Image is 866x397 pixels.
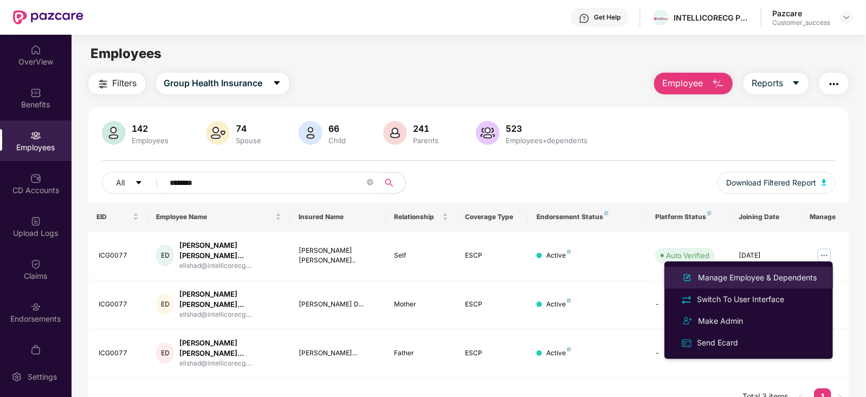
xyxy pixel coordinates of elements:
img: svg+xml;base64,PHN2ZyBpZD0iVXBsb2FkX0xvZ3MiIGRhdGEtbmFtZT0iVXBsb2FkIExvZ3MiIHhtbG5zPSJodHRwOi8vd3... [30,216,41,227]
div: Manage Employee & Dependents [696,272,819,284]
img: svg+xml;base64,PHN2ZyB4bWxucz0iaHR0cDovL3d3dy53My5vcmcvMjAwMC9zdmciIHdpZHRoPSI4IiBoZWlnaHQ9IjgiIH... [567,347,571,351]
span: caret-down [135,179,143,188]
div: Employees+dependents [504,136,590,145]
img: svg+xml;base64,PHN2ZyB4bWxucz0iaHR0cDovL3d3dy53My5vcmcvMjAwMC9zdmciIHdpZHRoPSI4IiBoZWlnaHQ9IjgiIH... [604,211,609,215]
span: Relationship [394,213,440,221]
button: Group Health Insurancecaret-down [156,73,289,94]
img: manageButton [816,247,833,264]
div: Switch To User Interface [695,293,786,305]
div: ICG0077 [99,299,139,310]
div: Spouse [234,136,264,145]
div: Child [327,136,348,145]
img: svg+xml;base64,PHN2ZyB4bWxucz0iaHR0cDovL3d3dy53My5vcmcvMjAwMC9zdmciIHdpZHRoPSIyNCIgaGVpZ2h0PSIyNC... [681,294,693,306]
div: 523 [504,123,590,134]
span: Download Filtered Report [726,177,816,189]
div: Self [394,251,448,261]
div: [PERSON_NAME] D... [299,299,376,310]
img: svg+xml;base64,PHN2ZyB4bWxucz0iaHR0cDovL3d3dy53My5vcmcvMjAwMC9zdmciIHhtbG5zOnhsaW5rPSJodHRwOi8vd3... [822,179,827,185]
span: close-circle [367,178,373,188]
div: 66 [327,123,348,134]
img: New Pazcare Logo [13,10,83,24]
div: Endorsement Status [537,213,638,221]
div: Get Help [594,13,621,22]
img: svg+xml;base64,PHN2ZyB4bWxucz0iaHR0cDovL3d3dy53My5vcmcvMjAwMC9zdmciIHhtbG5zOnhsaW5rPSJodHRwOi8vd3... [102,121,126,145]
div: INTELLICORECG PRIVATE LIMITED [674,12,749,23]
img: svg+xml;base64,PHN2ZyB4bWxucz0iaHR0cDovL3d3dy53My5vcmcvMjAwMC9zdmciIHdpZHRoPSIyNCIgaGVpZ2h0PSIyNC... [681,315,694,328]
button: Download Filtered Report [718,172,836,194]
img: svg+xml;base64,PHN2ZyBpZD0iTXlfT3JkZXJzIiBkYXRhLW5hbWU9Ik15IE9yZGVycyIgeG1sbnM9Imh0dHA6Ly93d3cudz... [30,344,41,355]
th: Insured Name [290,202,385,232]
div: 241 [411,123,441,134]
div: ED [156,342,174,364]
img: WhatsApp%20Image%202024-01-25%20at%2012.57.49%20PM.jpeg [653,16,669,21]
img: svg+xml;base64,PHN2ZyB4bWxucz0iaHR0cDovL3d3dy53My5vcmcvMjAwMC9zdmciIHhtbG5zOnhsaW5rPSJodHRwOi8vd3... [299,121,322,145]
div: ESCP [466,251,520,261]
div: Make Admin [696,315,745,327]
button: Employee [654,73,733,94]
div: Auto Verified [666,250,709,261]
span: close-circle [367,179,373,185]
td: - [647,280,730,329]
img: svg+xml;base64,PHN2ZyBpZD0iQmVuZWZpdHMiIHhtbG5zPSJodHRwOi8vd3d3LnczLm9yZy8yMDAwL3N2ZyIgd2lkdGg9Ij... [30,87,41,98]
img: svg+xml;base64,PHN2ZyBpZD0iQ2xhaW0iIHhtbG5zPSJodHRwOi8vd3d3LnczLm9yZy8yMDAwL3N2ZyIgd2lkdGg9IjIwIi... [30,259,41,270]
div: Employees [130,136,171,145]
th: Employee Name [147,202,290,232]
th: Manage [802,202,849,232]
img: svg+xml;base64,PHN2ZyBpZD0iU2V0dGluZy0yMHgyMCIgeG1sbnM9Imh0dHA6Ly93d3cudzMub3JnLzIwMDAvc3ZnIiB3aW... [11,372,22,382]
div: Active [546,348,571,358]
img: svg+xml;base64,PHN2ZyBpZD0iSGVscC0zMngzMiIgeG1sbnM9Imh0dHA6Ly93d3cudzMub3JnLzIwMDAvc3ZnIiB3aWR0aD... [579,13,590,24]
div: ICG0077 [99,348,139,358]
div: ICG0077 [99,251,139,261]
div: Customer_success [772,18,830,27]
div: [PERSON_NAME] [PERSON_NAME].. [299,246,376,266]
span: EID [97,213,131,221]
span: Employees [91,46,161,61]
button: Reportscaret-down [744,73,809,94]
button: search [379,172,406,194]
th: Relationship [385,202,457,232]
img: svg+xml;base64,PHN2ZyB4bWxucz0iaHR0cDovL3d3dy53My5vcmcvMjAwMC9zdmciIHdpZHRoPSI4IiBoZWlnaHQ9IjgiIH... [567,298,571,303]
button: Filters [88,73,145,94]
img: svg+xml;base64,PHN2ZyB4bWxucz0iaHR0cDovL3d3dy53My5vcmcvMjAwMC9zdmciIHdpZHRoPSI4IiBoZWlnaHQ9IjgiIH... [707,211,712,215]
img: svg+xml;base64,PHN2ZyBpZD0iRW5kb3JzZW1lbnRzIiB4bWxucz0iaHR0cDovL3d3dy53My5vcmcvMjAwMC9zdmciIHdpZH... [30,302,41,312]
span: Group Health Insurance [164,76,263,90]
div: [PERSON_NAME] [PERSON_NAME]... [179,289,281,310]
img: svg+xml;base64,PHN2ZyBpZD0iQ0RfQWNjb3VudHMiIGRhdGEtbmFtZT0iQ0QgQWNjb3VudHMiIHhtbG5zPSJodHRwOi8vd3... [30,173,41,184]
div: elishad@intellicorecg.... [179,261,281,271]
span: Employee [662,76,703,90]
img: svg+xml;base64,PHN2ZyBpZD0iRHJvcGRvd24tMzJ4MzIiIHhtbG5zPSJodHRwOi8vd3d3LnczLm9yZy8yMDAwL3N2ZyIgd2... [842,13,851,22]
div: elishad@intellicorecg.... [179,358,281,369]
div: ESCP [466,348,520,358]
img: svg+xml;base64,PHN2ZyB4bWxucz0iaHR0cDovL3d3dy53My5vcmcvMjAwMC9zdmciIHhtbG5zOnhsaW5rPSJodHRwOi8vd3... [476,121,500,145]
span: caret-down [273,79,281,88]
div: Active [546,299,571,310]
div: Mother [394,299,448,310]
div: [PERSON_NAME] [PERSON_NAME]... [179,240,281,261]
div: Active [546,251,571,261]
button: Allcaret-down [102,172,168,194]
img: svg+xml;base64,PHN2ZyB4bWxucz0iaHR0cDovL3d3dy53My5vcmcvMjAwMC9zdmciIHdpZHRoPSI4IiBoZWlnaHQ9IjgiIH... [567,249,571,254]
img: svg+xml;base64,PHN2ZyB4bWxucz0iaHR0cDovL3d3dy53My5vcmcvMjAwMC9zdmciIHhtbG5zOnhsaW5rPSJodHRwOi8vd3... [712,78,725,91]
div: [PERSON_NAME]... [299,348,376,358]
th: Joining Date [730,202,802,232]
th: Coverage Type [457,202,528,232]
div: Father [394,348,448,358]
div: [PERSON_NAME] [PERSON_NAME]... [179,338,281,358]
img: svg+xml;base64,PHN2ZyB4bWxucz0iaHR0cDovL3d3dy53My5vcmcvMjAwMC9zdmciIHhtbG5zOnhsaW5rPSJodHRwOi8vd3... [681,271,694,284]
img: svg+xml;base64,PHN2ZyB4bWxucz0iaHR0cDovL3d3dy53My5vcmcvMjAwMC9zdmciIHdpZHRoPSIyNCIgaGVpZ2h0PSIyNC... [828,78,841,91]
div: 74 [234,123,264,134]
div: Parents [411,136,441,145]
div: elishad@intellicorecg.... [179,310,281,320]
span: Filters [113,76,137,90]
img: svg+xml;base64,PHN2ZyB4bWxucz0iaHR0cDovL3d3dy53My5vcmcvMjAwMC9zdmciIHdpZHRoPSIxNiIgaGVpZ2h0PSIxNi... [681,337,693,349]
div: 142 [130,123,171,134]
div: ED [156,293,174,315]
span: Employee Name [156,213,273,221]
div: ED [156,245,174,266]
span: All [117,177,125,189]
img: svg+xml;base64,PHN2ZyB4bWxucz0iaHR0cDovL3d3dy53My5vcmcvMjAwMC9zdmciIHhtbG5zOnhsaW5rPSJodHRwOi8vd3... [383,121,407,145]
span: Reports [752,76,783,90]
div: [DATE] [739,251,793,261]
img: svg+xml;base64,PHN2ZyBpZD0iSG9tZSIgeG1sbnM9Imh0dHA6Ly93d3cudzMub3JnLzIwMDAvc3ZnIiB3aWR0aD0iMjAiIG... [30,44,41,55]
div: Platform Status [655,213,721,221]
